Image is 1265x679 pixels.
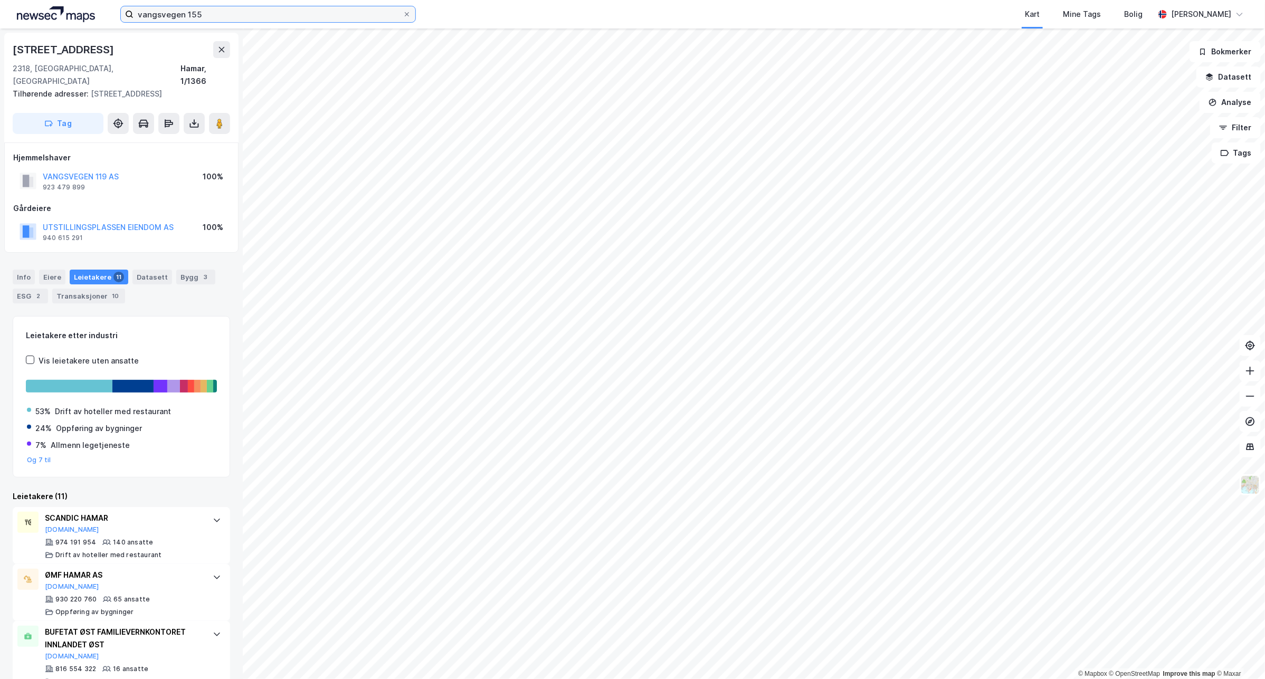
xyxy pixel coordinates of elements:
[113,538,153,547] div: 140 ansatte
[45,569,202,581] div: ØMF HAMAR AS
[110,291,121,301] div: 10
[1200,92,1261,113] button: Analyse
[180,62,230,88] div: Hamar, 1/1366
[27,456,51,464] button: Og 7 til
[45,652,99,661] button: [DOMAIN_NAME]
[1190,41,1261,62] button: Bokmerker
[1063,8,1101,21] div: Mine Tags
[113,595,150,604] div: 65 ansatte
[1171,8,1231,21] div: [PERSON_NAME]
[51,439,130,452] div: Allmenn legetjeneste
[134,6,403,22] input: Søk på adresse, matrikkel, gårdeiere, leietakere eller personer
[113,665,148,673] div: 16 ansatte
[45,512,202,524] div: SCANDIC HAMAR
[13,89,91,98] span: Tilhørende adresser:
[45,525,99,534] button: [DOMAIN_NAME]
[13,202,230,215] div: Gårdeiere
[43,234,83,242] div: 940 615 291
[1124,8,1143,21] div: Bolig
[1196,66,1261,88] button: Datasett
[33,291,44,301] div: 2
[55,538,96,547] div: 974 191 954
[13,289,48,303] div: ESG
[45,626,202,651] div: BUFETAT ØST FAMILIEVERNKONTORET INNLANDET ØST
[52,289,125,303] div: Transaksjoner
[1240,475,1260,495] img: Z
[55,405,171,418] div: Drift av hoteller med restaurant
[203,170,223,183] div: 100%
[55,608,134,616] div: Oppføring av bygninger
[1109,670,1161,677] a: OpenStreetMap
[13,41,116,58] div: [STREET_ADDRESS]
[13,88,222,100] div: [STREET_ADDRESS]
[55,551,161,559] div: Drift av hoteller med restaurant
[13,270,35,284] div: Info
[43,183,85,192] div: 923 479 899
[1210,117,1261,138] button: Filter
[26,329,217,342] div: Leietakere etter industri
[132,270,172,284] div: Datasett
[176,270,215,284] div: Bygg
[1212,142,1261,164] button: Tags
[17,6,95,22] img: logo.a4113a55bc3d86da70a041830d287a7e.svg
[1025,8,1040,21] div: Kart
[1212,628,1265,679] div: Kontrollprogram for chat
[55,665,96,673] div: 816 554 322
[45,582,99,591] button: [DOMAIN_NAME]
[13,62,180,88] div: 2318, [GEOGRAPHIC_DATA], [GEOGRAPHIC_DATA]
[70,270,128,284] div: Leietakere
[113,272,124,282] div: 11
[1078,670,1107,677] a: Mapbox
[1163,670,1215,677] a: Improve this map
[13,490,230,503] div: Leietakere (11)
[201,272,211,282] div: 3
[1212,628,1265,679] iframe: Chat Widget
[39,355,139,367] div: Vis leietakere uten ansatte
[56,422,142,435] div: Oppføring av bygninger
[35,405,51,418] div: 53%
[13,113,103,134] button: Tag
[55,595,97,604] div: 930 220 760
[13,151,230,164] div: Hjemmelshaver
[203,221,223,234] div: 100%
[35,422,52,435] div: 24%
[39,270,65,284] div: Eiere
[35,439,46,452] div: 7%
